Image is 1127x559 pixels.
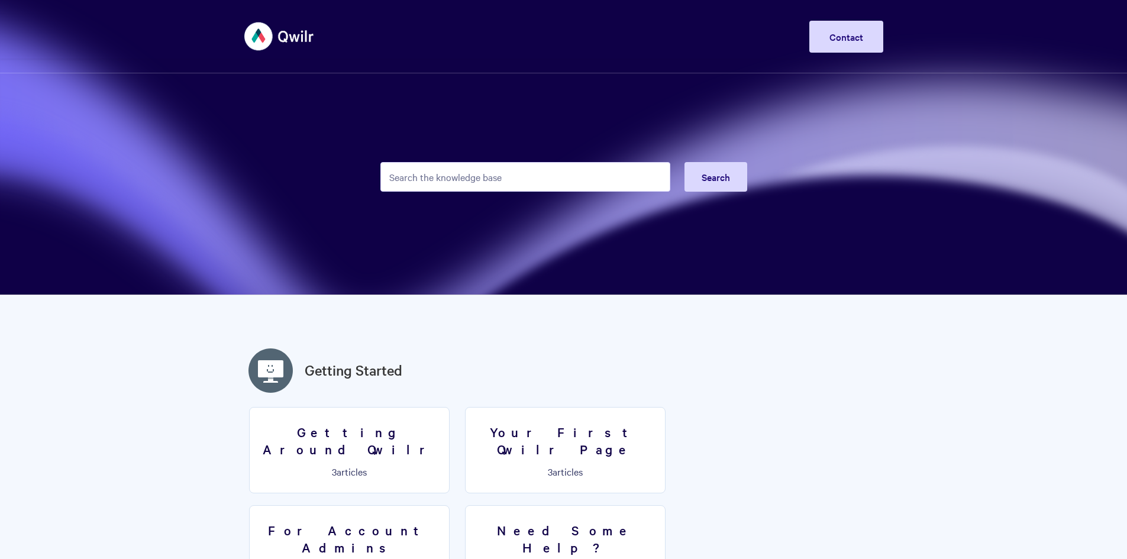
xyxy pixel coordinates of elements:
[465,407,666,493] a: Your First Qwilr Page 3articles
[249,407,450,493] a: Getting Around Qwilr 3articles
[548,465,553,478] span: 3
[244,14,315,59] img: Qwilr Help Center
[305,360,402,381] a: Getting Started
[380,162,670,192] input: Search the knowledge base
[332,465,337,478] span: 3
[702,170,730,183] span: Search
[257,424,442,457] h3: Getting Around Qwilr
[473,466,658,477] p: articles
[684,162,747,192] button: Search
[473,424,658,457] h3: Your First Qwilr Page
[809,21,883,53] a: Contact
[473,522,658,555] h3: Need Some Help?
[257,522,442,555] h3: For Account Admins
[257,466,442,477] p: articles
